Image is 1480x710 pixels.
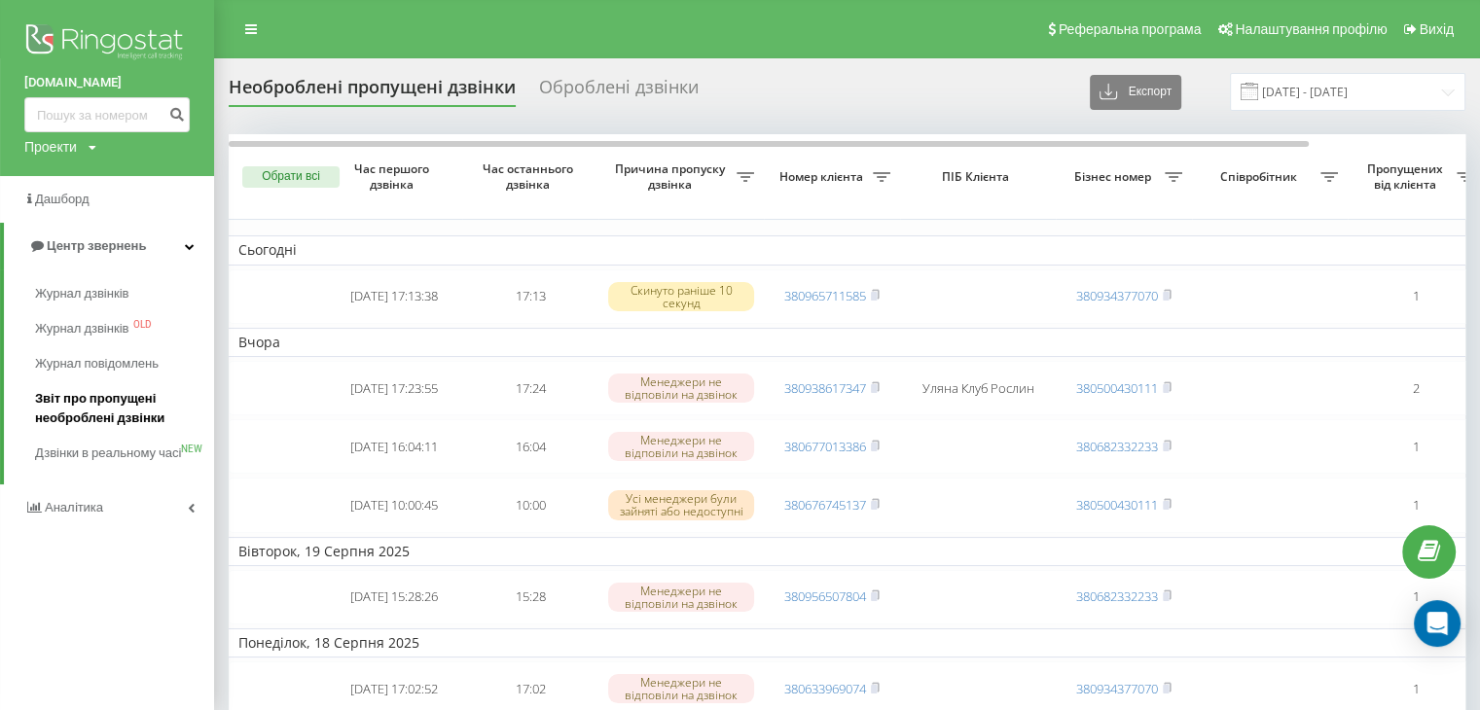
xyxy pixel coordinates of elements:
span: Аналiтика [45,500,103,515]
a: 380682332233 [1076,438,1158,455]
td: [DATE] 17:13:38 [326,269,462,324]
a: 380934377070 [1076,287,1158,304]
img: Ringostat logo [24,19,190,68]
td: [DATE] 17:23:55 [326,361,462,415]
a: 380677013386 [784,438,866,455]
a: 380934377070 [1076,680,1158,697]
button: Обрати всі [242,166,340,188]
span: Звіт про пропущені необроблені дзвінки [35,389,204,428]
div: Необроблені пропущені дзвінки [229,77,516,107]
a: Центр звернень [4,223,214,269]
div: Проекти [24,137,77,157]
a: 380938617347 [784,379,866,397]
a: [DOMAIN_NAME] [24,73,190,92]
div: Усі менеджери були зайняті або недоступні [608,490,754,519]
span: Центр звернень [47,238,146,253]
span: Номер клієнта [774,169,873,185]
input: Пошук за номером [24,97,190,132]
td: Уляна Клуб Рослин [900,361,1056,415]
a: 380500430111 [1076,379,1158,397]
td: 10:00 [462,478,598,532]
a: 380965711585 [784,287,866,304]
span: Налаштування профілю [1235,21,1387,37]
span: Вихід [1420,21,1454,37]
span: Час останнього дзвінка [478,161,583,192]
span: Пропущених від клієнта [1357,161,1457,192]
span: Журнал дзвінків [35,319,128,338]
button: Експорт [1090,75,1181,110]
span: Журнал повідомлень [35,354,159,373]
span: ПІБ Клієнта [917,169,1039,185]
span: Дашборд [35,192,90,206]
a: Журнал дзвінківOLD [35,311,214,346]
span: Співробітник [1202,169,1320,185]
div: Скинуто раніше 10 секунд [608,282,754,311]
td: 17:13 [462,269,598,324]
span: Журнал дзвінків [35,284,128,303]
td: 17:24 [462,361,598,415]
td: 16:04 [462,419,598,474]
a: 380676745137 [784,496,866,514]
td: [DATE] 15:28:26 [326,570,462,624]
div: Оброблені дзвінки [539,77,699,107]
span: Бізнес номер [1065,169,1165,185]
a: Журнал повідомлень [35,346,214,381]
a: 380956507804 [784,587,866,605]
div: Менеджери не відповіли на дзвінок [608,432,754,461]
div: Open Intercom Messenger [1414,600,1461,647]
span: Реферальна програма [1059,21,1202,37]
td: [DATE] 10:00:45 [326,478,462,532]
a: Дзвінки в реальному часіNEW [35,436,214,471]
a: 380682332233 [1076,587,1158,605]
div: Менеджери не відповіли на дзвінок [608,674,754,703]
td: 15:28 [462,570,598,624]
a: 380500430111 [1076,496,1158,514]
span: Дзвінки в реальному часі [35,444,181,463]
a: Звіт про пропущені необроблені дзвінки [35,381,214,436]
span: Причина пропуску дзвінка [608,161,737,192]
div: Менеджери не відповіли на дзвінок [608,583,754,612]
div: Менеджери не відповіли на дзвінок [608,373,754,403]
a: Журнал дзвінків [35,276,214,311]
a: 380633969074 [784,680,866,697]
td: [DATE] 16:04:11 [326,419,462,474]
span: Час першого дзвінка [342,161,447,192]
